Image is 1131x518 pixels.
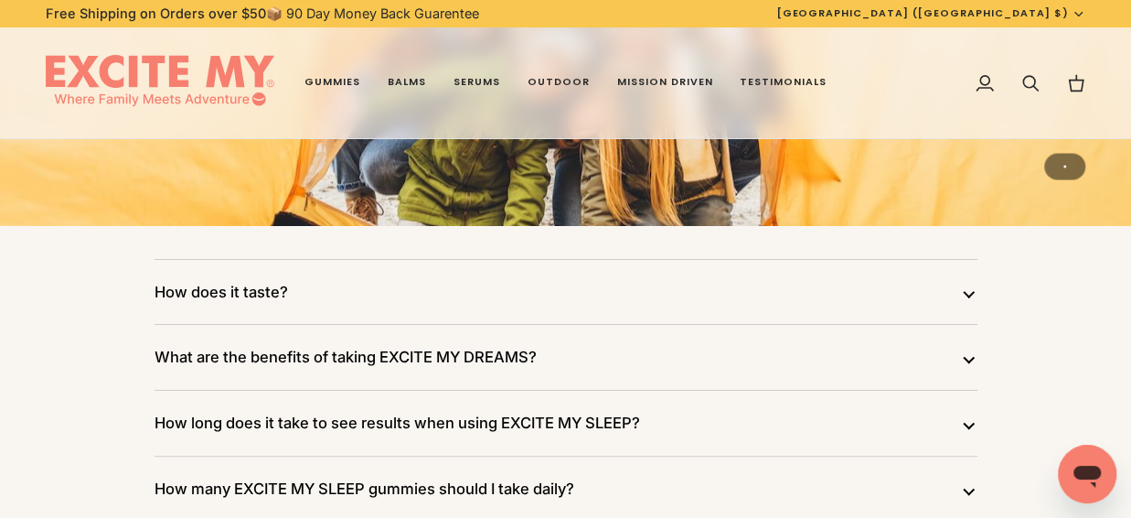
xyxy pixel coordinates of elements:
span: Serums [453,75,500,90]
a: Serums [440,27,514,139]
a: Mission Driven [603,27,727,139]
p: 📦 90 Day Money Back Guarentee [46,4,479,24]
a: Outdoor [514,27,603,139]
iframe: Button to launch messaging window [1058,445,1116,503]
span: Outdoor [528,75,590,90]
a: Gummies [291,27,374,139]
span: Gummies [304,75,360,90]
a: Balms [374,27,440,139]
button: How does it taste? [155,260,977,325]
span: Testimonials [740,75,827,90]
span: Balms [388,75,426,90]
span: Mission Driven [617,75,713,90]
a: Testimonials [726,27,840,139]
img: EXCITE MY® [46,55,274,112]
button: [GEOGRAPHIC_DATA] ([GEOGRAPHIC_DATA] $) [763,5,1099,21]
button: View slide 1 [1063,166,1066,168]
button: How long does it take to see results when using EXCITE MY SLEEP? [155,391,977,456]
button: What are the benefits of taking EXCITE MY DREAMS? [155,325,977,390]
strong: Free Shipping on Orders over $50 [46,5,266,21]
